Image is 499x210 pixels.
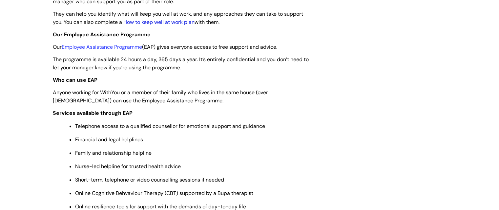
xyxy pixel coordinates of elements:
strong: Services available through EAP [53,110,133,116]
span: with them. [195,19,219,26]
span: Our Employee Assistance Programme [53,31,151,38]
span: Financial and legal helplines [75,136,143,143]
span: Our (EAP) gives everyone access to free support and advice. [53,44,277,50]
span: Short-term, telephone or video counselling sessions if needed [75,176,224,183]
span: They can help you identify what will keep you well at work, and any approaches they can take to s... [53,10,303,26]
span: Anyone working for WithYou or a member of their family who lives in the same house (over [DEMOGRA... [53,89,268,104]
span: Online resilience tools for support with the demands of day-to-day life [75,203,246,210]
span: The programme is available 24 hours a day, 365 days a year. It’s entirely confidential and you do... [53,56,309,71]
a: How to keep well at work plan [123,19,195,26]
a: Employee Assistance Programme [62,44,142,50]
strong: Who can use EAP [53,77,97,83]
span: Online Cognitive Behvaviour Therapy (CBT) supported by a Bupa therapist [75,190,253,197]
span: Telephone access to a qualified counsellor for emotional support and guidance [75,123,265,130]
span: Family and relationship helpline [75,149,152,156]
span: Nurse-led helpline for trusted health advice [75,163,181,170]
